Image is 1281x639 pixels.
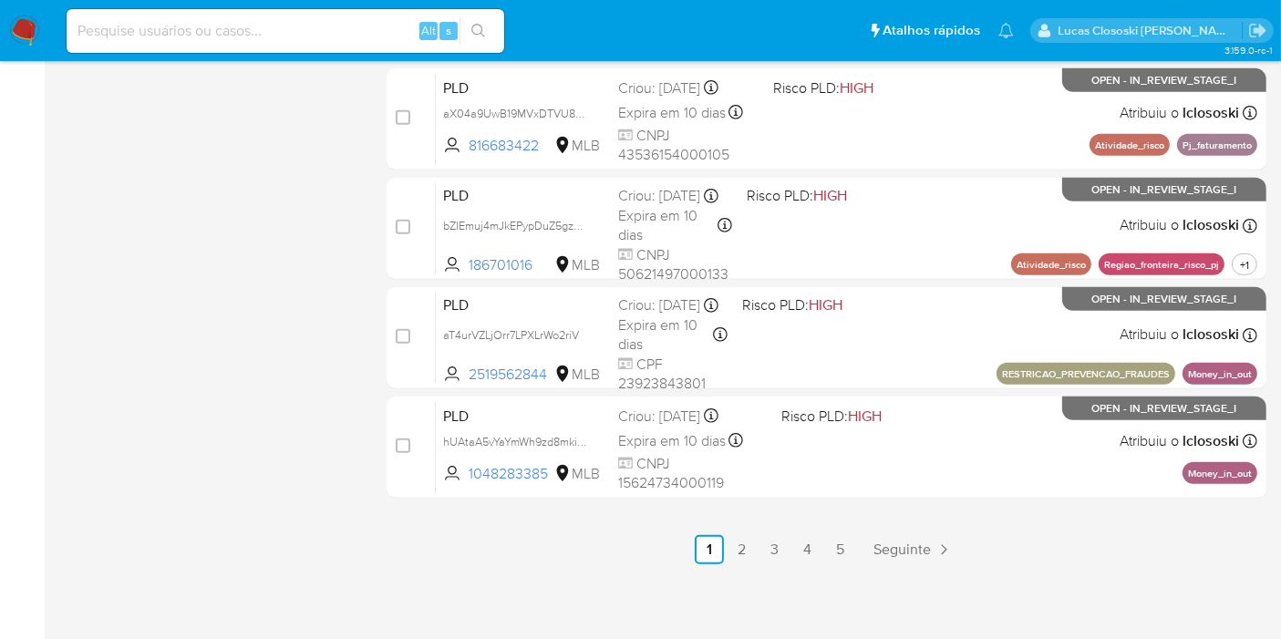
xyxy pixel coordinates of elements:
span: 3.159.0-rc-1 [1224,43,1272,57]
span: s [446,22,451,39]
input: Pesquise usuários ou casos... [67,19,504,43]
span: Atalhos rápidos [883,21,980,40]
p: lucas.clososki@mercadolivre.com [1059,22,1243,39]
span: Alt [421,22,436,39]
button: search-icon [460,18,497,44]
a: Sair [1248,21,1267,40]
a: Notificações [998,23,1014,38]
